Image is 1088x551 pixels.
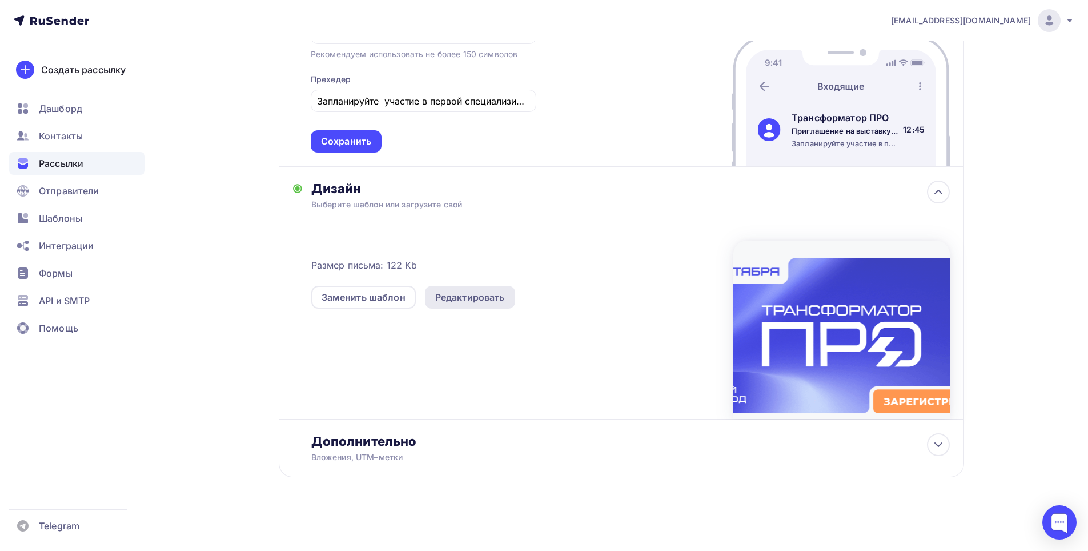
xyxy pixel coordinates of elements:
span: Шаблоны [39,211,82,225]
a: Рассылки [9,152,145,175]
a: Дашборд [9,97,145,120]
a: [EMAIL_ADDRESS][DOMAIN_NAME] [891,9,1074,32]
span: Контакты [39,129,83,143]
div: Дизайн [311,181,950,197]
span: Отправители [39,184,99,198]
div: 12:45 [903,124,925,135]
div: Создать рассылку [41,63,126,77]
span: Рассылки [39,157,83,170]
span: API и SMTP [39,294,90,308]
input: Текст, который будут видеть подписчики [317,94,529,108]
a: Формы [9,262,145,285]
div: Заменить шаблон [322,290,406,304]
span: Telegram [39,519,79,533]
span: Дашборд [39,102,82,115]
div: Рекомендуем использовать не более 150 символов [311,49,517,60]
a: Шаблоны [9,207,145,230]
div: Дополнительно [311,433,950,449]
div: Трансформатор ПРО [792,111,899,125]
div: Прехедер [311,74,351,85]
div: Запланируйте участие в первой специализированной выставке трансформаторостроения [792,138,899,149]
span: Формы [39,266,73,280]
div: Вложения, UTM–метки [311,452,886,463]
div: Выберите шаблон или загрузите свой [311,199,886,210]
div: Сохранить [321,135,371,148]
span: Помощь [39,321,78,335]
span: [EMAIL_ADDRESS][DOMAIN_NAME] [891,15,1031,26]
div: Приглашение на выставку "Трансформатор ПРО". Регистрация открыта [792,126,899,136]
span: Размер письма: 122 Kb [311,258,417,272]
div: Редактировать [435,290,505,304]
a: Контакты [9,125,145,147]
span: Интеграции [39,239,94,253]
a: Отправители [9,179,145,202]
